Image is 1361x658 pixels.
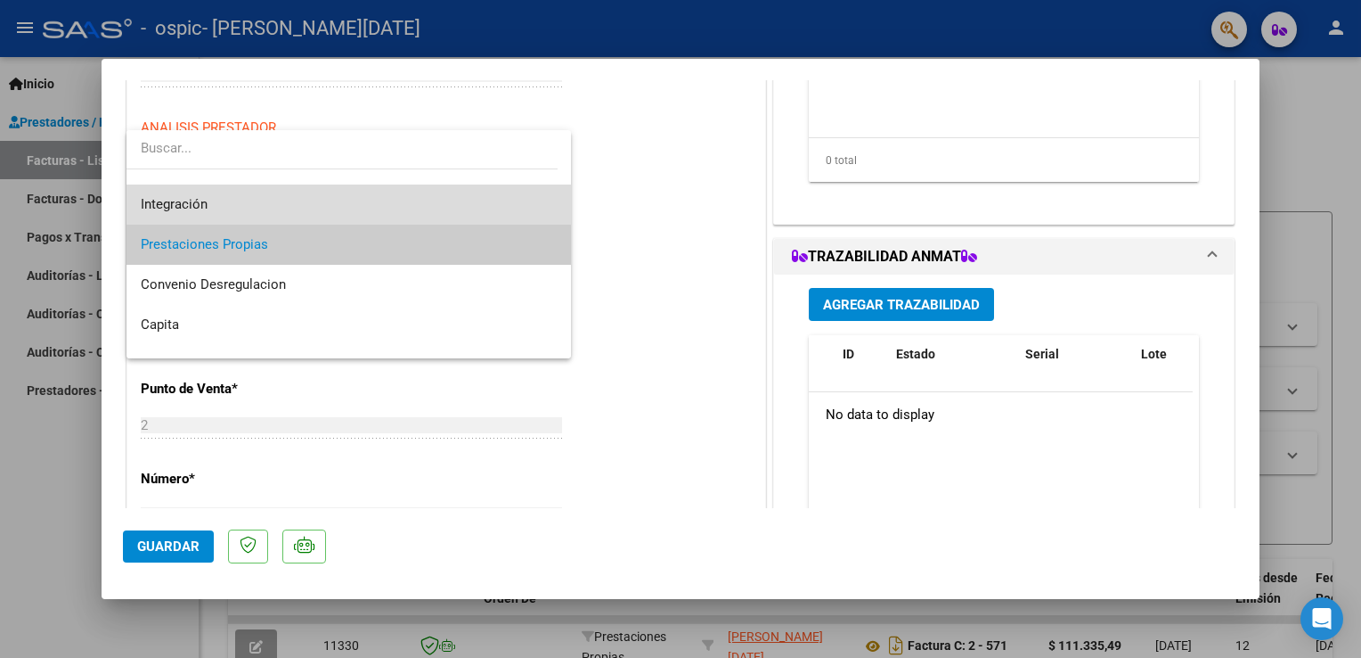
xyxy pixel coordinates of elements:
span: Convenio Desregulacion [141,276,286,292]
span: Capita [141,317,179,333]
div: Open Intercom Messenger [1300,597,1343,640]
span: Discapacidad sin recupero [141,357,298,373]
span: Integración [141,196,208,212]
span: Prestaciones Propias [141,236,268,252]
